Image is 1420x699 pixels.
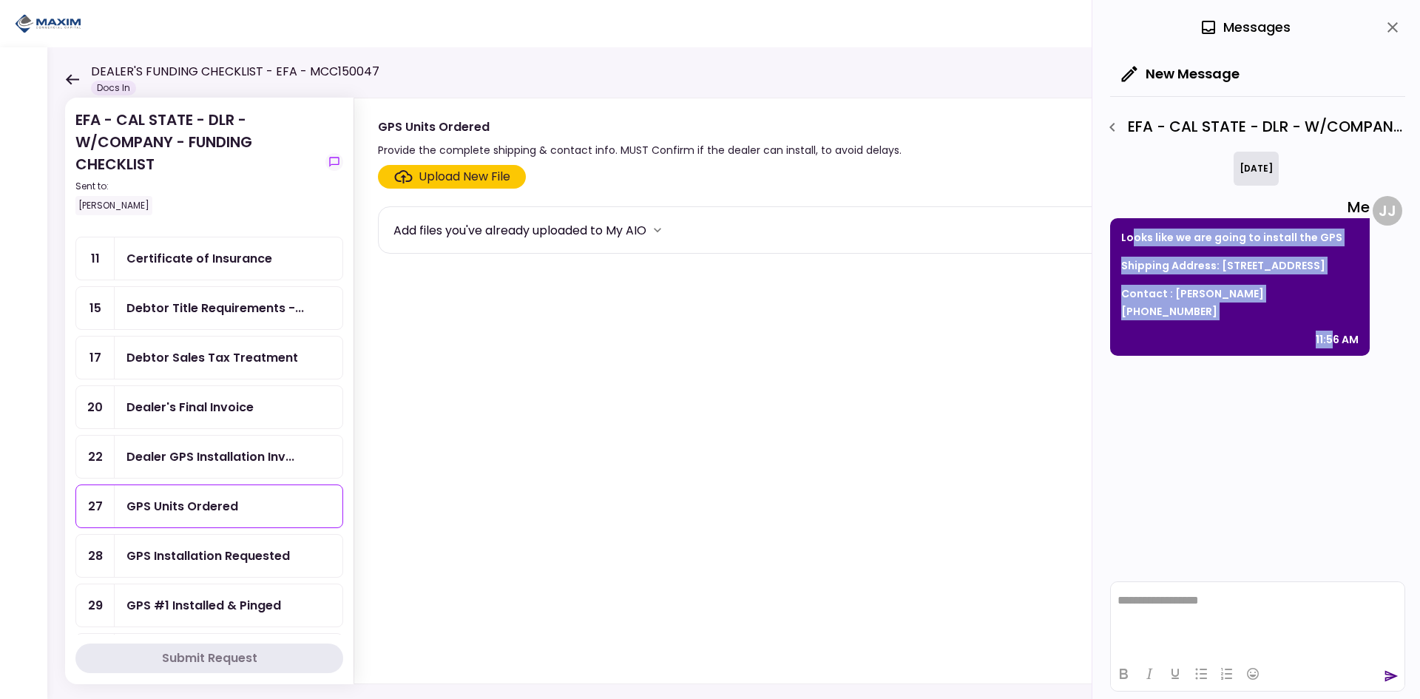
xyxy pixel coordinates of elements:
div: 29 [76,584,115,627]
div: GPS Units Ordered [378,118,902,136]
a: 30GPS #2 Installed & Pinged [75,633,343,677]
a: 17Debtor Sales Tax Treatment [75,336,343,379]
a: 27GPS Units Ordered [75,484,343,528]
button: Numbered list [1214,663,1240,684]
div: 28 [76,535,115,577]
div: Sent to: [75,180,319,193]
a: 15Debtor Title Requirements - Proof of IRP or Exemption [75,286,343,330]
div: Debtor Title Requirements - Proof of IRP or Exemption [126,299,304,317]
a: 22Dealer GPS Installation Invoice [75,435,343,479]
div: Add files you've already uploaded to My AIO [393,221,646,240]
p: Contact : [PERSON_NAME] [PHONE_NUMBER] [1121,285,1359,320]
div: 15 [76,287,115,329]
div: 22 [76,436,115,478]
div: J J [1373,196,1402,226]
button: send [1384,669,1399,683]
button: more [646,219,669,241]
h1: DEALER'S FUNDING CHECKLIST - EFA - MCC150047 [91,63,379,81]
div: Messages [1200,16,1291,38]
button: Bold [1111,663,1136,684]
div: Me [1110,196,1370,218]
button: show-messages [325,153,343,171]
a: 28GPS Installation Requested [75,534,343,578]
div: 30 [76,634,115,676]
div: 11 [76,237,115,280]
div: 27 [76,485,115,527]
div: Dealer's Final Invoice [126,398,254,416]
div: [DATE] [1234,152,1279,186]
p: Looks like we are going to install the GPS [1121,229,1359,246]
iframe: Rich Text Area [1111,582,1404,656]
div: Certificate of Insurance [126,249,272,268]
div: GPS #1 Installed & Pinged [126,596,281,615]
div: EFA - CAL STATE - DLR - W/COMPANY - FUNDING CHECKLIST - GPS Units Ordered [1100,115,1405,140]
div: GPS Units Ordered [126,497,238,516]
div: EFA - CAL STATE - DLR - W/COMPANY - FUNDING CHECKLIST [75,109,319,215]
div: 11:56 AM [1316,331,1359,348]
button: close [1380,15,1405,40]
div: 20 [76,386,115,428]
button: Italic [1137,663,1162,684]
p: Shipping Address: [STREET_ADDRESS] [1121,257,1359,274]
button: Underline [1163,663,1188,684]
div: [PERSON_NAME] [75,196,152,215]
a: 11Certificate of Insurance [75,237,343,280]
a: 20Dealer's Final Invoice [75,385,343,429]
a: 29GPS #1 Installed & Pinged [75,584,343,627]
div: Dealer GPS Installation Invoice [126,448,294,466]
div: Debtor Sales Tax Treatment [126,348,298,367]
div: Provide the complete shipping & contact info. MUST Confirm if the dealer can install, to avoid de... [378,141,902,159]
div: GPS Installation Requested [126,547,290,565]
button: Submit Request [75,644,343,673]
div: GPS Units OrderedProvide the complete shipping & contact info. MUST Confirm if the dealer can ins... [354,98,1390,684]
div: Docs In [91,81,136,95]
button: Emojis [1240,663,1265,684]
div: 17 [76,337,115,379]
div: Submit Request [162,649,257,667]
span: Click here to upload the required document [378,165,526,189]
div: Upload New File [419,168,510,186]
img: Partner icon [15,13,81,35]
button: New Message [1110,55,1251,93]
button: Bullet list [1189,663,1214,684]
